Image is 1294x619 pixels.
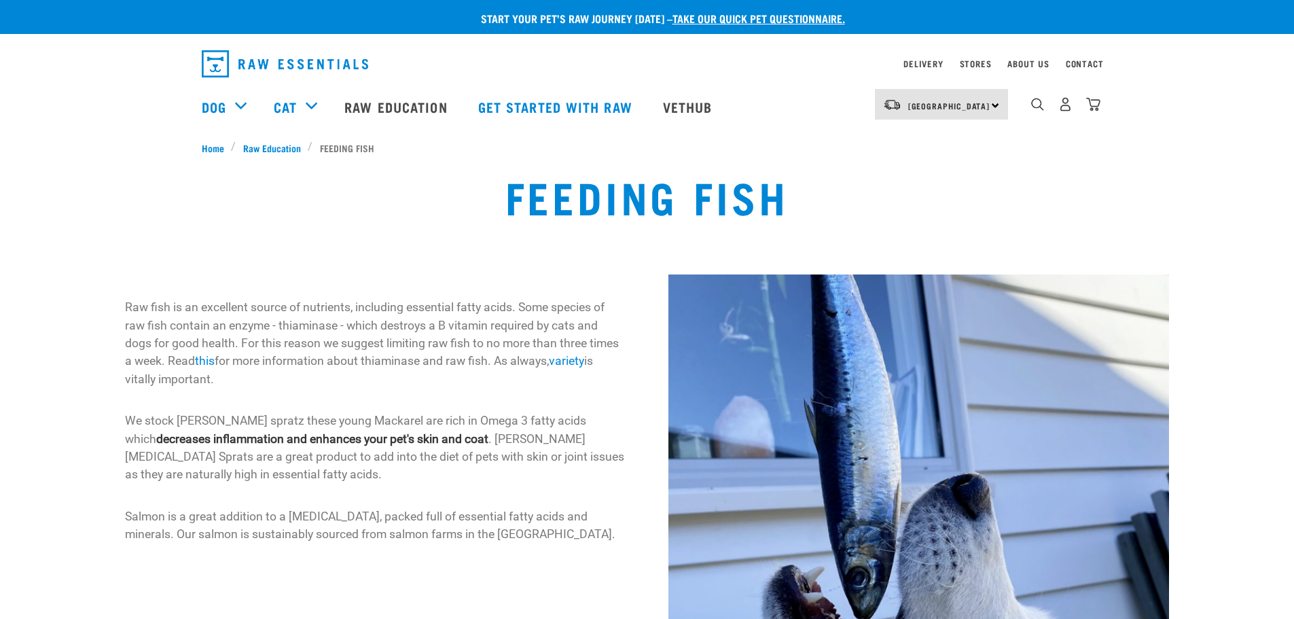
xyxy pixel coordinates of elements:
a: About Us [1007,61,1049,66]
a: Cat [274,96,297,117]
a: Get started with Raw [465,79,649,134]
a: this [195,354,215,368]
a: Raw Education [331,79,464,134]
a: Contact [1066,61,1104,66]
img: home-icon-1@2x.png [1031,98,1044,111]
strong: decreases inflammation and enhances your pet's skin and coat [156,432,488,446]
img: user.png [1058,97,1073,111]
span: Home [202,141,224,155]
nav: dropdown navigation [191,45,1104,83]
a: variety [549,354,584,368]
a: Home [202,141,232,155]
img: Raw Essentials Logo [202,50,368,77]
span: [GEOGRAPHIC_DATA] [908,103,990,108]
nav: breadcrumbs [202,141,1093,155]
img: van-moving.png [883,99,901,111]
h1: FEEDING FISH [505,171,789,220]
img: home-icon@2x.png [1086,97,1100,111]
a: Dog [202,96,226,117]
a: take our quick pet questionnaire. [672,15,845,21]
a: Stores [960,61,992,66]
p: Raw fish is an excellent source of nutrients, including essential fatty acids. Some species of ra... [125,298,625,388]
p: Salmon is a great addition to a [MEDICAL_DATA], packed full of essential fatty acids and minerals... [125,508,625,544]
a: Delivery [903,61,943,66]
span: Raw Education [243,141,301,155]
p: We stock [PERSON_NAME] spratz these young Mackarel are rich in Omega 3 fatty acids which . [PERSO... [125,412,625,484]
a: Raw Education [236,141,308,155]
a: Vethub [649,79,730,134]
